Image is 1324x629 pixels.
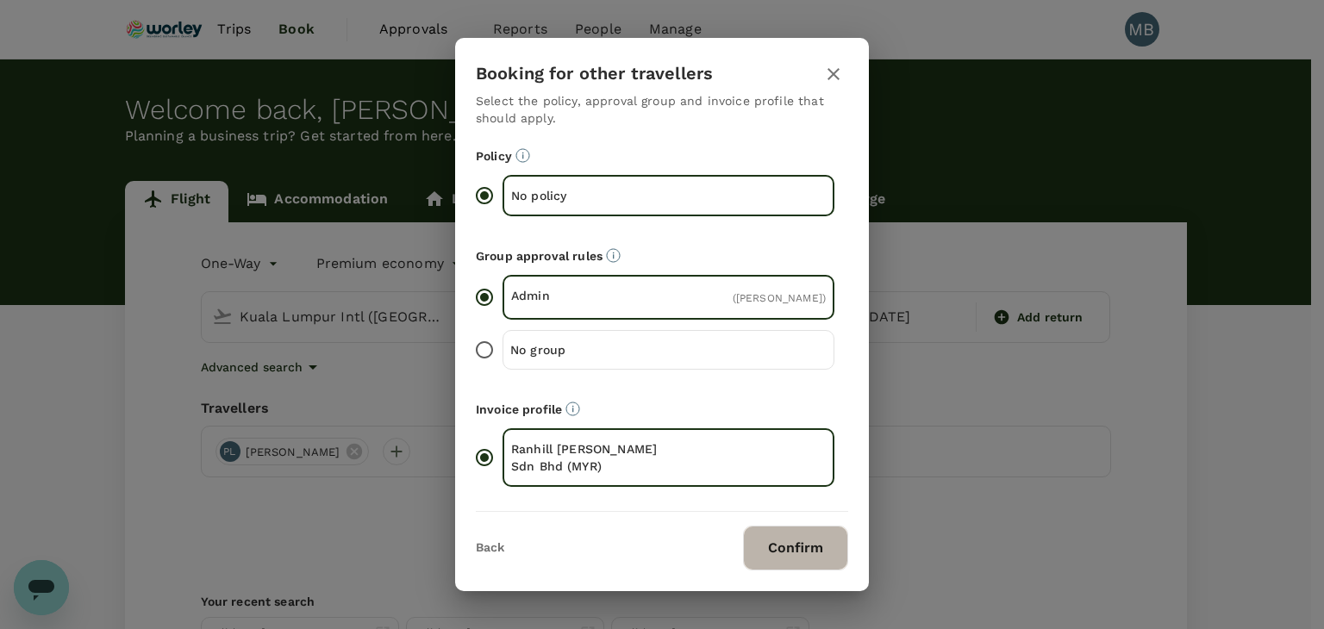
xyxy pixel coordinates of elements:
[476,64,713,84] h3: Booking for other travellers
[511,187,669,204] p: No policy
[476,147,848,165] p: Policy
[511,440,669,475] p: Ranhill [PERSON_NAME] Sdn Bhd (MYR)
[476,92,848,127] p: Select the policy, approval group and invoice profile that should apply.
[743,526,848,570] button: Confirm
[733,292,826,304] span: ( [PERSON_NAME] )
[510,341,669,358] p: No group
[606,248,621,263] svg: Default approvers or custom approval rules (if available) are based on the user group.
[476,541,504,555] button: Back
[476,401,848,418] p: Invoice profile
[476,247,848,265] p: Group approval rules
[565,402,580,416] svg: The payment currency and company information are based on the selected invoice profile.
[511,287,669,304] p: Admin
[515,148,530,163] svg: Booking restrictions are based on the selected travel policy.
